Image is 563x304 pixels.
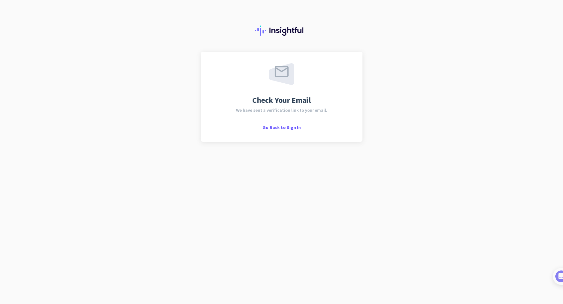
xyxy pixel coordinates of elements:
img: Insightful [255,26,308,36]
span: We have sent a verification link to your email. [236,108,327,112]
span: Check Your Email [252,96,311,104]
img: email-sent [269,63,294,85]
span: Go Back to Sign In [262,125,301,130]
